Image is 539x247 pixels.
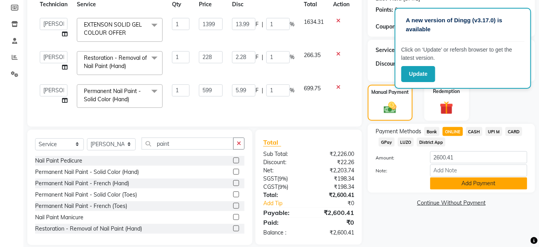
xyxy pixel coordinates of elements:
div: Permanent Nail Paint - French (Toes) [35,202,127,210]
label: Manual Payment [371,89,409,96]
span: Restoration - Removal of Nail Paint (Hand) [84,54,147,70]
span: % [290,86,294,95]
span: F [255,86,259,95]
label: Note: [370,167,424,174]
div: ₹2,226.00 [309,150,360,158]
div: Points: [376,6,393,14]
div: Payable: [257,208,309,217]
button: Update [401,66,435,82]
a: x [129,96,133,103]
span: Permanent Nail Paint - Solid Color (Hand) [84,88,141,103]
span: F [255,20,259,29]
span: 699.75 [304,85,321,92]
div: Coupon Code [376,23,426,31]
span: F [255,53,259,61]
div: Nail Paint Pedicure [35,157,82,165]
div: ₹2,600.41 [309,208,360,217]
span: 9% [279,175,286,182]
span: SGST [263,175,277,182]
span: CASH [466,127,483,136]
div: Service Total: [376,46,411,54]
span: 9% [279,184,287,190]
p: A new version of Dingg (v3.17.0) is available [406,16,520,34]
div: Restoration - Removal of Nail Paint (Hand) [35,225,142,233]
span: | [262,53,263,61]
div: ₹0 [317,199,360,208]
span: % [290,53,294,61]
div: Permanent Nail Paint - French (Hand) [35,179,129,188]
div: Discount: [257,158,309,166]
span: Payment Methods [376,127,421,136]
div: Paid: [257,218,309,227]
a: Continue Without Payment [369,199,534,207]
div: ( ) [257,183,309,191]
div: Discount: [376,60,400,68]
span: | [262,20,263,29]
span: UPI M [486,127,502,136]
span: Bank [424,127,440,136]
span: District App [417,138,446,147]
div: ₹2,203.74 [309,166,360,175]
span: LUZO [398,138,414,147]
img: _gift.svg [436,100,457,116]
span: 266.35 [304,52,321,59]
div: ₹22.26 [309,158,360,166]
span: | [262,86,263,95]
div: ( ) [257,175,309,183]
input: Add Note [430,165,527,177]
span: ONLINE [443,127,463,136]
div: ₹2,600.41 [309,191,360,199]
a: x [126,63,129,70]
div: 0 [395,6,398,14]
div: Permanent Nail Paint - Solid Color (Toes) [35,191,137,199]
div: ₹0 [309,218,360,227]
div: ₹2,600.41 [309,229,360,237]
a: Add Tip [257,199,317,208]
input: Amount [430,151,527,163]
button: Add Payment [430,177,527,190]
a: x [126,29,129,36]
span: CARD [505,127,522,136]
span: % [290,20,294,29]
div: ₹198.34 [309,175,360,183]
div: Balance : [257,229,309,237]
span: Total [263,138,281,147]
label: Redemption [433,88,460,95]
div: Sub Total: [257,150,309,158]
span: EXTENSON SOLID GEL COLOUR OFFER [84,21,142,36]
img: _cash.svg [380,100,401,115]
span: GPay [379,138,395,147]
div: Permanent Nail Paint - Solid Color (Hand) [35,168,139,176]
div: Nail Paint Manicure [35,213,83,222]
span: 1634.31 [304,18,324,25]
label: Amount: [370,154,424,161]
div: ₹198.34 [309,183,360,191]
span: CGST [263,183,278,190]
div: Total: [257,191,309,199]
input: Search or Scan [142,138,234,150]
p: Click on ‘Update’ or refersh browser to get the latest version. [401,46,525,62]
div: Net: [257,166,309,175]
